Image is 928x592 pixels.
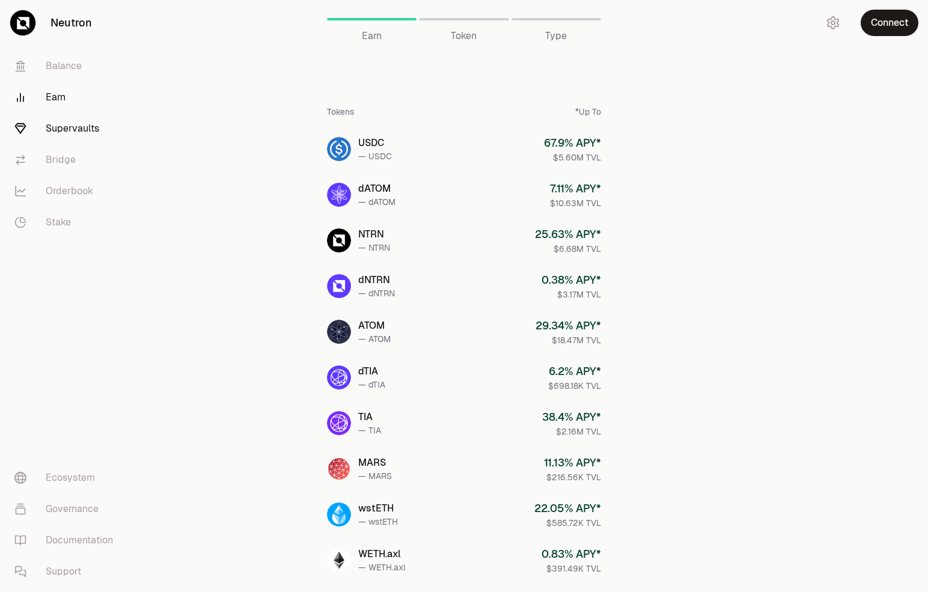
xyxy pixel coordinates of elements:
div: 25.63 % APY* [535,226,601,243]
div: — wstETH [358,516,398,528]
span: Token [451,29,477,43]
img: WETH.axl [327,548,351,572]
a: Stake [5,207,130,238]
div: $2.16M TVL [542,426,601,438]
a: NTRNNTRN— NTRN25.63% APY*$6.68M TVL [317,219,611,262]
div: 29.34 % APY* [536,317,601,334]
img: USDC [327,137,351,161]
div: $3.17M TVL [542,288,601,301]
img: MARS [327,457,351,481]
div: dATOM [358,182,395,196]
div: $6.68M TVL [535,243,601,255]
a: Balance [5,50,130,82]
div: 22.05 % APY* [534,500,601,517]
div: — dTIA [358,379,385,391]
div: dTIA [358,364,385,379]
a: USDCUSDC— USDC67.9% APY*$5.60M TVL [317,127,611,171]
a: dNTRNdNTRN— dNTRN0.38% APY*$3.17M TVL [317,264,611,308]
div: $585.72K TVL [534,517,601,529]
div: — WETH.axl [358,561,406,573]
div: TIA [358,410,381,424]
a: Earn [327,5,417,34]
div: — USDC [358,150,392,162]
a: Ecosystem [5,462,130,493]
div: $18.47M TVL [536,334,601,346]
div: USDC [358,136,392,150]
div: ATOM [358,319,391,333]
img: NTRN [327,228,351,252]
a: WETH.axlWETH.axl— WETH.axl0.83% APY*$391.49K TVL [317,539,611,582]
div: 7.11 % APY* [550,180,601,197]
span: Earn [362,29,382,43]
a: Bridge [5,144,130,175]
div: $391.49K TVL [542,563,601,575]
div: 6.2 % APY* [548,363,601,380]
img: dATOM [327,183,351,207]
a: ATOMATOM— ATOM29.34% APY*$18.47M TVL [317,310,611,353]
div: — dATOM [358,196,395,208]
img: dNTRN [327,274,351,298]
div: — NTRN [358,242,390,254]
div: *Up To [575,106,601,118]
img: dTIA [327,365,351,389]
div: $698.18K TVL [548,380,601,392]
div: — MARS [358,470,392,482]
div: 67.9 % APY* [544,135,601,151]
img: ATOM [327,320,351,344]
a: Orderbook [5,175,130,207]
a: Documentation [5,525,130,556]
a: MARSMARS— MARS11.13% APY*$216.56K TVL [317,447,611,490]
div: 11.13 % APY* [544,454,601,471]
a: wstETHwstETH— wstETH22.05% APY*$585.72K TVL [317,493,611,536]
div: wstETH [358,501,398,516]
div: NTRN [358,227,390,242]
div: 0.38 % APY* [542,272,601,288]
a: dATOMdATOM— dATOM7.11% APY*$10.63M TVL [317,173,611,216]
div: — TIA [358,424,381,436]
div: WETH.axl [358,547,406,561]
a: Governance [5,493,130,525]
a: dTIAdTIA— dTIA6.2% APY*$698.18K TVL [317,356,611,399]
div: 0.83 % APY* [542,546,601,563]
a: Supervaults [5,113,130,144]
div: $216.56K TVL [544,471,601,483]
div: dNTRN [358,273,395,287]
button: Connect [861,10,918,36]
span: Type [545,29,567,43]
div: Tokens [327,106,354,118]
div: — dNTRN [358,287,395,299]
div: — ATOM [358,333,391,345]
img: TIA [327,411,351,435]
div: 38.4 % APY* [542,409,601,426]
a: Earn [5,82,130,113]
div: MARS [358,456,392,470]
a: TIATIA— TIA38.4% APY*$2.16M TVL [317,401,611,445]
a: Support [5,556,130,587]
div: $10.63M TVL [550,197,601,209]
div: $5.60M TVL [544,151,601,163]
img: wstETH [327,502,351,526]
